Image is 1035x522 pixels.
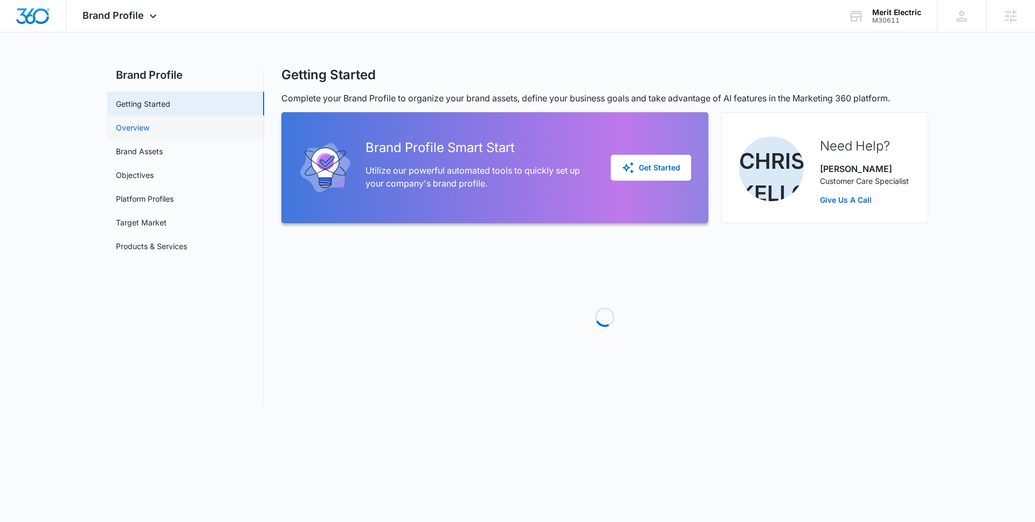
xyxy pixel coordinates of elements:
p: Customer Care Specialist [820,175,909,187]
a: Getting Started [116,98,170,109]
div: Get Started [622,161,680,174]
h1: Getting Started [281,67,376,83]
img: Christian Kellogg [739,136,804,201]
p: [PERSON_NAME] [820,162,909,175]
h2: Brand Profile Smart Start [365,138,594,157]
div: account name [872,8,921,17]
a: Brand Assets [116,146,163,157]
h2: Need Help? [820,136,909,156]
a: Objectives [116,169,154,181]
a: Give Us A Call [820,194,909,205]
a: Products & Services [116,241,187,252]
a: Overview [116,122,149,133]
button: Get Started [611,155,691,181]
a: Target Market [116,217,167,228]
div: account id [872,17,921,24]
a: Platform Profiles [116,193,174,204]
p: Utilize our powerful automated tools to quickly set up your company's brand profile. [365,164,594,190]
p: Complete your Brand Profile to organize your brand assets, define your business goals and take ad... [281,92,928,105]
h2: Brand Profile [107,67,264,83]
span: Brand Profile [82,10,144,21]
